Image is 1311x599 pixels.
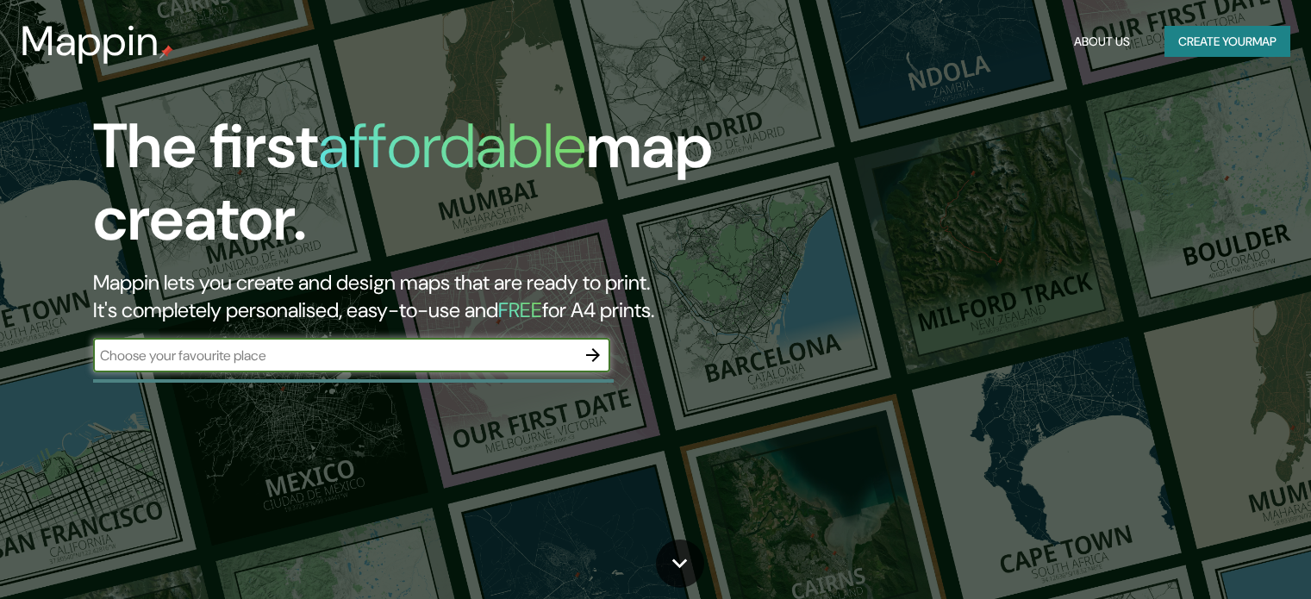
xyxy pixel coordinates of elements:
button: About Us [1067,26,1137,58]
button: Create yourmap [1164,26,1290,58]
input: Choose your favourite place [93,346,576,365]
img: mappin-pin [159,45,173,59]
h1: affordable [318,106,586,186]
h2: Mappin lets you create and design maps that are ready to print. It's completely personalised, eas... [93,269,749,324]
h3: Mappin [21,17,159,66]
h5: FREE [498,296,542,323]
h1: The first map creator. [93,110,749,269]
